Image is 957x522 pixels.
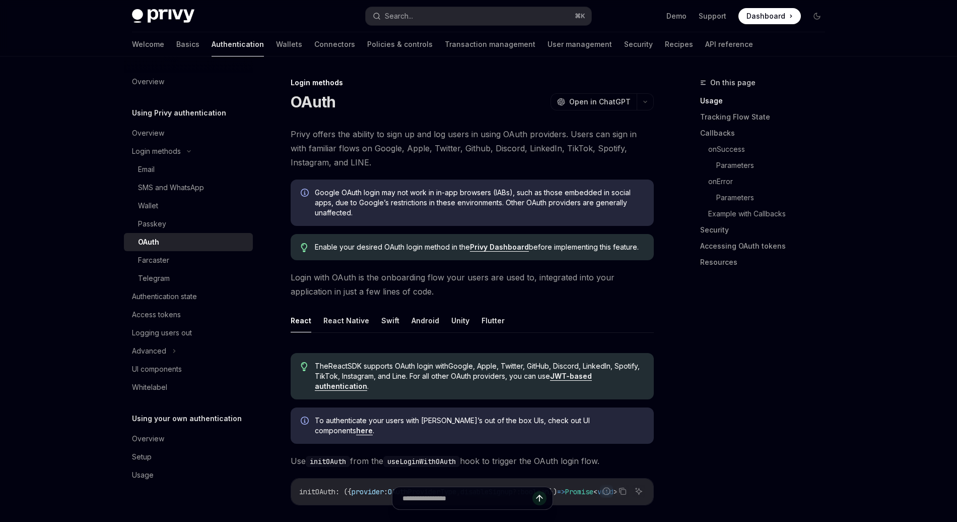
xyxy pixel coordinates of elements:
div: Passkey [138,218,166,230]
a: Telegram [124,269,253,287]
div: Overview [132,76,164,88]
a: Basics [176,32,199,56]
a: UI components [124,360,253,378]
a: Overview [124,124,253,142]
a: Whitelabel [124,378,253,396]
button: Flutter [482,309,505,332]
a: Tracking Flow State [700,109,833,125]
a: Authentication [212,32,264,56]
a: API reference [705,32,753,56]
a: Usage [124,466,253,484]
svg: Info [301,189,311,199]
a: Recipes [665,32,693,56]
div: Overview [132,433,164,445]
svg: Info [301,417,311,427]
a: Resources [700,254,833,270]
span: Privy offers the ability to sign up and log users in using OAuth providers. Users can sign in wit... [291,127,654,169]
div: UI components [132,363,182,375]
div: Authentication state [132,291,197,303]
a: SMS and WhatsApp [124,179,253,197]
code: initOAuth [306,456,350,467]
div: Whitelabel [132,381,167,393]
button: React Native [323,309,369,332]
a: Privy Dashboard [470,243,529,252]
div: Login methods [291,78,654,88]
div: Overview [132,127,164,139]
a: Farcaster [124,251,253,269]
a: Policies & controls [367,32,433,56]
div: Access tokens [132,309,181,321]
a: Overview [124,73,253,91]
h1: OAuth [291,93,335,111]
span: Enable your desired OAuth login method in the before implementing this feature. [315,242,644,252]
div: OAuth [138,236,159,248]
a: Access tokens [124,306,253,324]
img: dark logo [132,9,194,23]
a: Authentication state [124,287,253,306]
button: Swift [381,309,399,332]
a: here [356,426,373,435]
a: Usage [700,93,833,109]
button: Advanced [124,342,253,360]
a: Overview [124,430,253,448]
a: Parameters [700,190,833,206]
span: Dashboard [746,11,785,21]
a: Example with Callbacks [700,206,833,222]
div: Logging users out [132,327,192,339]
a: Wallets [276,32,302,56]
div: Wallet [138,200,158,212]
div: Telegram [138,272,170,284]
a: Connectors [314,32,355,56]
h5: Using your own authentication [132,413,242,425]
a: Setup [124,448,253,466]
span: ⌘ K [575,12,585,20]
a: Passkey [124,215,253,233]
div: Farcaster [138,254,169,266]
div: Email [138,163,155,176]
div: Search... [385,10,413,22]
a: User management [548,32,612,56]
span: Google OAuth login may not work in in-app browsers (IABs), such as those embedded in social apps,... [315,188,644,218]
a: Email [124,160,253,179]
div: Advanced [132,345,166,357]
span: On this page [710,77,756,89]
a: Security [700,222,833,238]
a: Logging users out [124,324,253,342]
button: Send message [532,491,546,505]
svg: Tip [301,362,308,371]
a: Welcome [132,32,164,56]
a: onSuccess [700,141,833,157]
a: Support [699,11,726,21]
a: Dashboard [738,8,801,24]
a: Security [624,32,653,56]
input: Ask a question... [402,487,532,509]
div: SMS and WhatsApp [138,182,204,194]
a: Transaction management [445,32,535,56]
button: Toggle dark mode [809,8,825,24]
div: Login methods [132,145,181,157]
button: React [291,309,311,332]
button: Unity [451,309,469,332]
code: useLoginWithOAuth [383,456,460,467]
svg: Tip [301,243,308,252]
a: Accessing OAuth tokens [700,238,833,254]
div: Usage [132,469,154,481]
a: OAuth [124,233,253,251]
span: Use from the hook to trigger the OAuth login flow. [291,454,654,468]
button: Open in ChatGPT [551,93,637,110]
a: Wallet [124,197,253,215]
h5: Using Privy authentication [132,107,226,119]
span: To authenticate your users with [PERSON_NAME]’s out of the box UIs, check out UI components . [315,416,644,436]
button: Login methods [124,142,253,160]
a: Demo [666,11,687,21]
a: Callbacks [700,125,833,141]
a: Parameters [700,157,833,173]
a: onError [700,173,833,190]
span: The React SDK supports OAuth login with Google, Apple, Twitter, GitHub, Discord, LinkedIn, Spotif... [315,361,644,391]
button: Search...⌘K [366,7,591,25]
button: Android [412,309,439,332]
span: Open in ChatGPT [569,97,631,107]
div: Setup [132,451,152,463]
span: Login with OAuth is the onboarding flow your users are used to, integrated into your application ... [291,270,654,299]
